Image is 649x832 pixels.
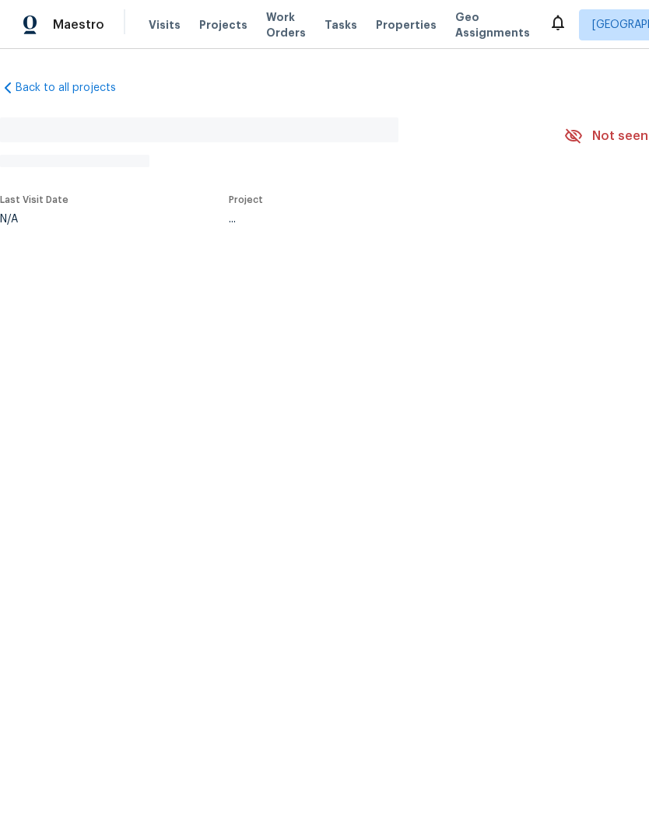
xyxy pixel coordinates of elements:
[324,19,357,30] span: Tasks
[266,9,306,40] span: Work Orders
[199,17,247,33] span: Projects
[229,195,263,205] span: Project
[455,9,530,40] span: Geo Assignments
[376,17,437,33] span: Properties
[149,17,181,33] span: Visits
[53,17,104,33] span: Maestro
[229,214,528,225] div: ...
